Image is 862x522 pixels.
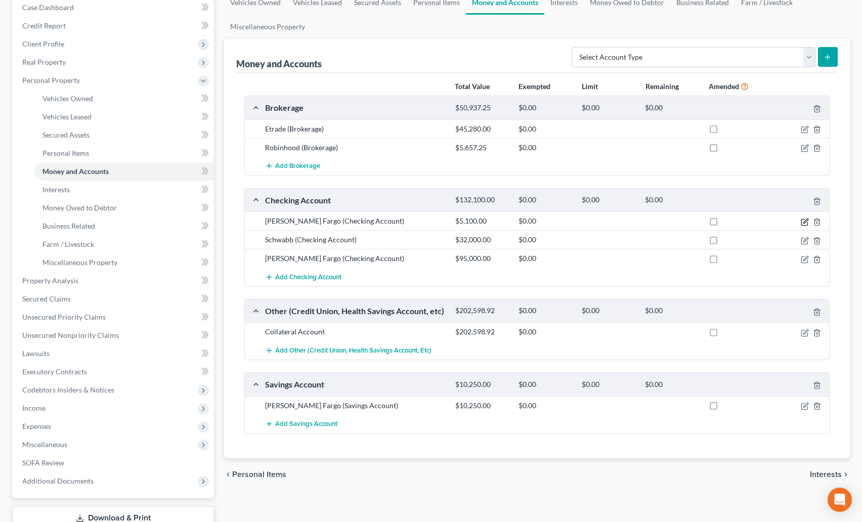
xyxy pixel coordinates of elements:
[22,294,71,303] span: Secured Claims
[14,344,214,363] a: Lawsuits
[22,349,50,358] span: Lawsuits
[260,401,450,411] div: [PERSON_NAME] Fargo (Savings Account)
[22,39,64,48] span: Client Profile
[265,341,432,360] button: Add Other (Credit Union, Health Savings Account, etc)
[22,476,94,485] span: Additional Documents
[42,240,94,248] span: Farm / Livestock
[224,470,232,478] i: chevron_left
[34,162,214,181] a: Money and Accounts
[828,488,852,512] div: Open Intercom Messenger
[34,253,214,272] a: Miscellaneous Property
[577,306,640,316] div: $0.00
[22,404,46,412] span: Income
[275,420,337,428] span: Add Savings Account
[450,103,513,113] div: $50,937.25
[22,3,74,12] span: Case Dashboard
[513,124,577,134] div: $0.00
[14,308,214,326] a: Unsecured Priority Claims
[640,195,703,205] div: $0.00
[577,103,640,113] div: $0.00
[513,327,577,337] div: $0.00
[34,181,214,199] a: Interests
[14,326,214,344] a: Unsecured Nonpriority Claims
[450,306,513,316] div: $202,598.92
[22,21,66,30] span: Credit Report
[260,195,450,205] div: Checking Account
[455,82,490,91] strong: Total Value
[22,276,78,285] span: Property Analysis
[42,94,93,103] span: Vehicles Owned
[42,203,117,212] span: Money Owed to Debtor
[22,422,51,430] span: Expenses
[450,235,513,245] div: $32,000.00
[450,195,513,205] div: $132,100.00
[42,222,95,230] span: Business Related
[22,385,114,394] span: Codebtors Insiders & Notices
[260,327,450,337] div: Collateral Account
[842,470,850,478] i: chevron_right
[265,415,337,433] button: Add Savings Account
[22,58,66,66] span: Real Property
[645,82,679,91] strong: Remaining
[22,313,106,321] span: Unsecured Priority Claims
[42,258,117,267] span: Miscellaneous Property
[232,470,286,478] span: Personal Items
[260,379,450,389] div: Savings Account
[34,108,214,126] a: Vehicles Leased
[577,195,640,205] div: $0.00
[275,346,432,355] span: Add Other (Credit Union, Health Savings Account, etc)
[450,327,513,337] div: $202,598.92
[42,149,89,157] span: Personal Items
[14,272,214,290] a: Property Analysis
[260,216,450,226] div: [PERSON_NAME] Fargo (Checking Account)
[224,470,286,478] button: chevron_left Personal Items
[275,162,320,170] span: Add Brokerage
[513,103,577,113] div: $0.00
[519,82,550,91] strong: Exempted
[450,143,513,153] div: $5,657.25
[513,143,577,153] div: $0.00
[513,253,577,264] div: $0.00
[709,82,739,91] strong: Amended
[14,17,214,35] a: Credit Report
[260,253,450,264] div: [PERSON_NAME] Fargo (Checking Account)
[450,124,513,134] div: $45,280.00
[810,470,842,478] span: Interests
[513,401,577,411] div: $0.00
[513,380,577,389] div: $0.00
[260,235,450,245] div: Schwabb (Checking Account)
[265,157,320,176] button: Add Brokerage
[640,380,703,389] div: $0.00
[513,195,577,205] div: $0.00
[640,306,703,316] div: $0.00
[34,144,214,162] a: Personal Items
[577,380,640,389] div: $0.00
[513,235,577,245] div: $0.00
[22,76,80,84] span: Personal Property
[22,367,87,376] span: Executory Contracts
[810,470,850,478] button: Interests chevron_right
[14,290,214,308] a: Secured Claims
[513,306,577,316] div: $0.00
[450,253,513,264] div: $95,000.00
[22,331,119,339] span: Unsecured Nonpriority Claims
[260,306,450,316] div: Other (Credit Union, Health Savings Account, etc)
[34,126,214,144] a: Secured Assets
[260,102,450,113] div: Brokerage
[236,58,322,70] div: Money and Accounts
[34,217,214,235] a: Business Related
[42,185,70,194] span: Interests
[14,363,214,381] a: Executory Contracts
[34,199,214,217] a: Money Owed to Debtor
[265,268,341,286] button: Add Checking Account
[260,124,450,134] div: Etrade (Brokerage)
[450,380,513,389] div: $10,250.00
[640,103,703,113] div: $0.00
[582,82,598,91] strong: Limit
[260,143,450,153] div: Robinhood (Brokerage)
[450,216,513,226] div: $5,100.00
[22,440,67,449] span: Miscellaneous
[34,90,214,108] a: Vehicles Owned
[34,235,214,253] a: Farm / Livestock
[14,454,214,472] a: SOFA Review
